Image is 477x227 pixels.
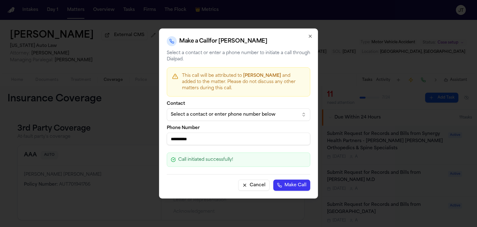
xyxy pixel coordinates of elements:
[238,180,270,191] button: Cancel
[171,112,296,118] div: Select a contact or enter phone number below
[273,180,310,191] button: Make Call
[178,157,233,163] span: Call initiated successfully!
[179,37,267,46] h2: Make a Call for [PERSON_NAME]
[167,102,310,106] label: Contact
[167,126,310,130] label: Phone Number
[167,50,310,63] p: Select a contact or enter a phone number to initiate a call through Dialpad.
[243,73,281,78] span: [PERSON_NAME]
[182,73,305,91] p: This call will be attributed to and added to the matter. Please do not discuss any other matters ...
